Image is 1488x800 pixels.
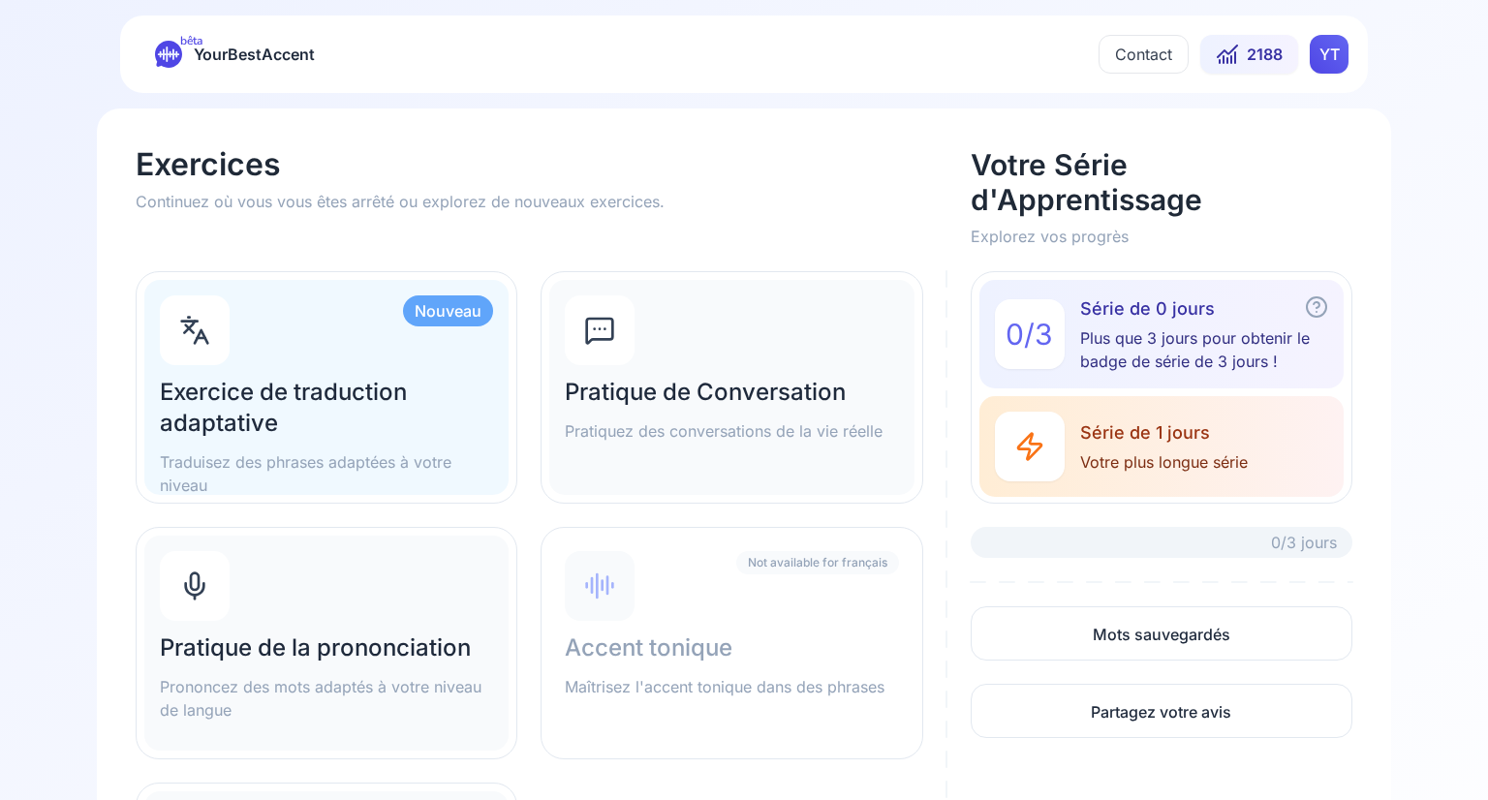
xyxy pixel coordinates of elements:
[736,551,899,574] span: Not available for français
[565,632,898,663] h2: Accent tonique
[1247,43,1283,66] span: 2188
[1080,295,1328,323] span: Série de 0 jours
[160,450,493,497] p: Traduisez des phrases adaptées à votre niveau
[136,527,517,759] a: Pratique de la prononciationPrononcez des mots adaptés à votre niveau de langue
[1080,419,1248,446] span: Série de 1 jours
[1310,35,1348,74] button: YTYT
[139,41,330,68] a: bêtaYourBestAccent
[180,33,202,48] span: bêta
[194,41,315,68] span: YourBestAccent
[565,675,898,698] p: Maîtrisez l'accent tonique dans des phrases
[1271,531,1337,554] span: 0/3 jours
[971,147,1352,217] h2: Votre Série d'Apprentissage
[160,675,493,722] p: Prononcez des mots adaptés à votre niveau de langue
[136,271,517,504] a: NouveauExercice de traduction adaptativeTraduisez des phrases adaptées à votre niveau
[136,147,947,182] h1: Exercices
[1080,450,1248,474] span: Votre plus longue série
[136,190,947,213] p: Continuez où vous vous êtes arrêté ou explorez de nouveaux exercices.
[971,225,1352,248] p: Explorez vos progrès
[565,377,898,408] h2: Pratique de Conversation
[403,295,493,326] div: Nouveau
[1310,35,1348,74] div: YT
[1006,317,1053,352] span: 0 / 3
[541,271,922,504] a: Pratique de ConversationPratiquez des conversations de la vie réelle
[565,419,898,443] p: Pratiquez des conversations de la vie réelle
[971,606,1352,661] a: Mots sauvegardés
[1200,35,1298,74] button: 2188
[971,684,1352,738] a: Partagez votre avis
[1099,35,1189,74] button: Contact
[1080,326,1328,373] span: Plus que 3 jours pour obtenir le badge de série de 3 jours !
[160,632,493,663] h2: Pratique de la prononciation
[160,377,493,439] h2: Exercice de traduction adaptative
